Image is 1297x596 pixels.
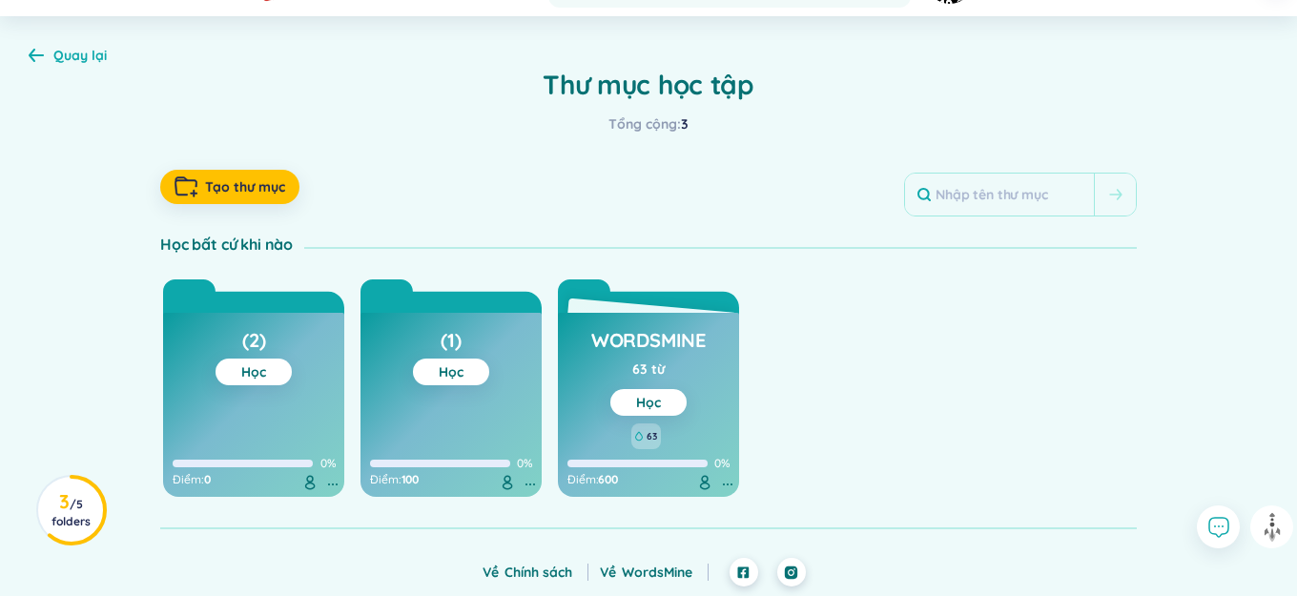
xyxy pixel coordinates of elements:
[598,472,618,487] span: 600
[370,472,399,487] span: Điểm
[600,562,709,583] div: Về
[622,564,709,581] a: WordsMine
[441,327,461,363] h3: (1)
[1257,512,1287,543] img: to top
[242,322,265,359] a: (2)
[173,472,201,487] span: Điểm
[50,494,93,528] h3: 3
[216,359,292,385] button: Học
[905,174,1094,216] input: Nhập tên thư mục
[714,456,730,470] span: 0%
[53,45,107,66] div: Quay lại
[632,359,665,380] div: 63 từ
[591,327,706,363] h3: WordsMine
[160,170,299,204] button: Tạo thư mục
[370,472,532,487] div: :
[483,562,588,583] div: Về
[320,456,336,470] span: 0%
[567,472,596,487] span: Điểm
[204,472,211,487] span: 0
[517,456,532,470] span: 0%
[610,389,687,416] button: Học
[681,115,689,133] span: 3
[608,115,681,133] span: Tổng cộng :
[173,472,335,487] div: :
[205,177,285,196] span: Tạo thư mục
[504,564,588,581] a: Chính sách
[441,322,461,359] a: (1)
[241,363,266,380] a: Học
[647,429,657,444] span: 63
[413,359,489,385] button: Học
[636,394,661,411] a: Học
[401,472,420,487] span: 100
[242,327,265,363] h3: (2)
[439,363,463,380] a: Học
[29,49,107,66] a: Quay lại
[591,322,706,359] a: WordsMine
[160,68,1137,102] h2: Thư mục học tập
[160,234,304,255] div: Học bất cứ khi nào
[567,472,730,487] div: :
[51,497,91,528] span: / 5 folders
